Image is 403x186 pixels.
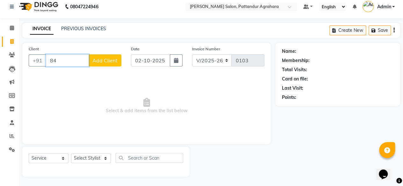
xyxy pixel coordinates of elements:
[376,161,397,180] iframe: chat widget
[89,54,121,66] button: Add Client
[116,153,183,163] input: Search or Scan
[282,94,296,101] div: Points:
[282,76,308,82] div: Card on file:
[46,54,89,66] input: Search by Name/Mobile/Email/Code
[282,57,310,64] div: Membership:
[29,54,47,66] button: +91
[282,66,307,73] div: Total Visits:
[377,3,391,10] span: Admin
[282,85,303,92] div: Last Visit:
[282,48,296,55] div: Name:
[29,74,264,138] span: Select & add items from the list below
[329,25,366,35] button: Create New
[363,1,374,12] img: Admin
[369,25,391,35] button: Save
[131,46,140,52] label: Date
[92,57,118,64] span: Add Client
[61,26,106,31] a: PREVIOUS INVOICES
[30,23,54,35] a: INVOICE
[29,46,39,52] label: Client
[192,46,220,52] label: Invoice Number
